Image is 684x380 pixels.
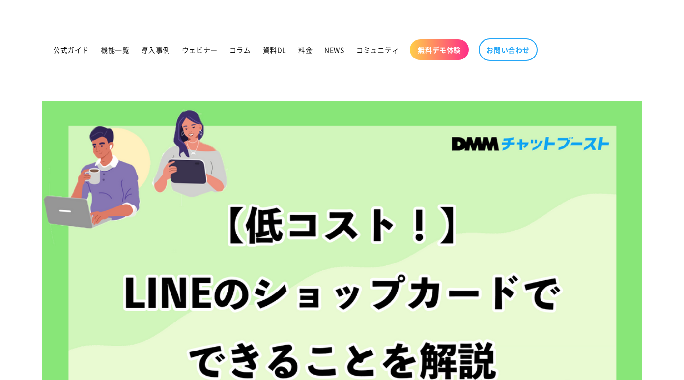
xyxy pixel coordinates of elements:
[95,39,135,60] a: 機能一覧
[53,45,89,54] span: 公式ガイド
[224,39,257,60] a: コラム
[176,39,224,60] a: ウェビナー
[47,39,95,60] a: 公式ガイド
[418,45,461,54] span: 無料デモ体験
[298,45,313,54] span: 料金
[263,45,286,54] span: 資料DL
[229,45,251,54] span: コラム
[318,39,350,60] a: NEWS
[257,39,292,60] a: 資料DL
[356,45,399,54] span: コミュニティ
[324,45,344,54] span: NEWS
[292,39,318,60] a: 料金
[101,45,129,54] span: 機能一覧
[350,39,405,60] a: コミュニティ
[479,38,538,61] a: お問い合わせ
[410,39,469,60] a: 無料デモ体験
[135,39,175,60] a: 導入事例
[182,45,218,54] span: ウェビナー
[486,45,530,54] span: お問い合わせ
[141,45,170,54] span: 導入事例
